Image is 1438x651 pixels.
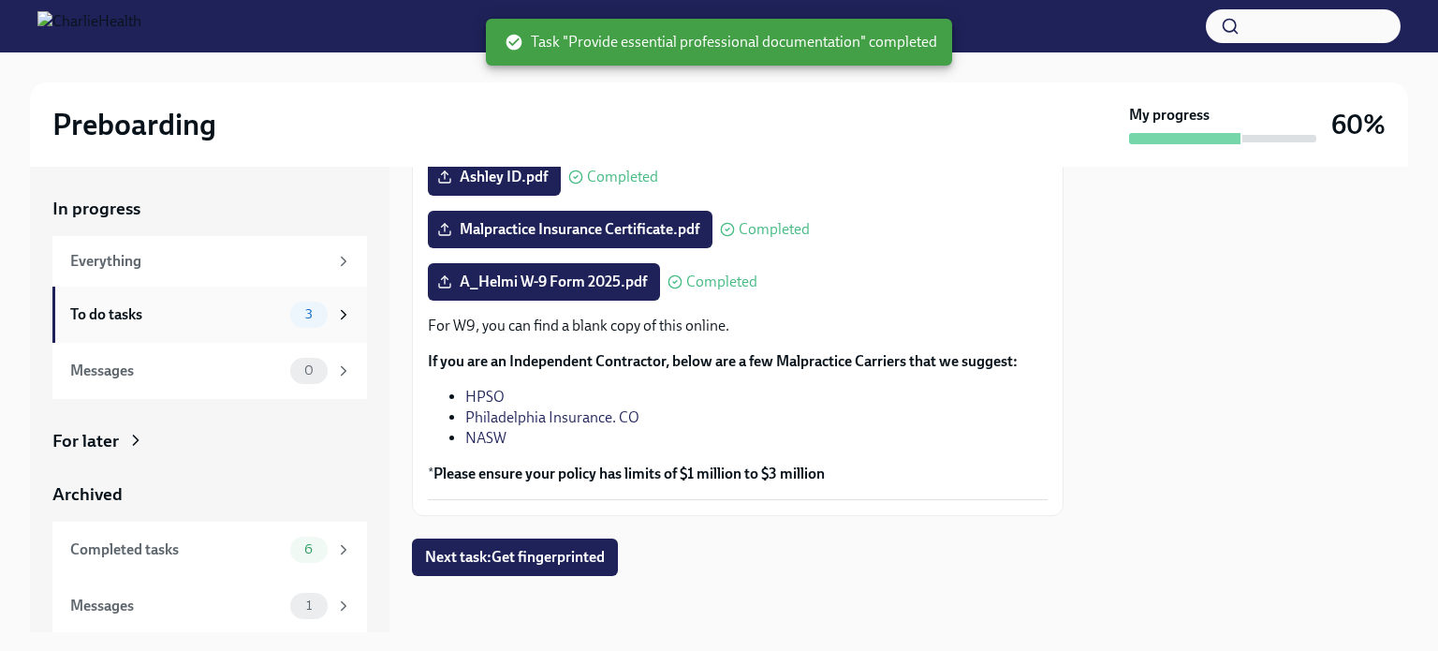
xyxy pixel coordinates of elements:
[52,429,367,453] a: For later
[465,429,506,447] a: NASW
[293,542,324,556] span: 6
[428,211,712,248] label: Malpractice Insurance Certificate.pdf
[52,578,367,634] a: Messages1
[686,274,757,289] span: Completed
[428,352,1018,370] strong: If you are an Independent Contractor, below are a few Malpractice Carriers that we suggest:
[52,482,367,507] a: Archived
[70,361,283,381] div: Messages
[52,106,216,143] h2: Preboarding
[52,197,367,221] a: In progress
[441,220,699,239] span: Malpractice Insurance Certificate.pdf
[428,263,660,301] label: A_Helmi W-9 Form 2025.pdf
[294,307,324,321] span: 3
[441,273,647,291] span: A_Helmi W-9 Form 2025.pdf
[428,316,1048,336] p: For W9, you can find a blank copy of this online.
[70,251,328,272] div: Everything
[52,236,367,287] a: Everything
[505,32,937,52] span: Task "Provide essential professional documentation" completed
[587,170,658,185] span: Completed
[739,222,810,237] span: Completed
[37,11,141,41] img: CharlieHealth
[52,522,367,578] a: Completed tasks6
[52,429,119,453] div: For later
[1331,108,1386,141] h3: 60%
[70,304,283,325] div: To do tasks
[52,343,367,399] a: Messages0
[465,388,505,406] a: HPSO
[295,599,323,613] span: 1
[412,539,618,576] button: Next task:Get fingerprinted
[441,168,548,186] span: Ashley ID.pdf
[465,408,639,426] a: Philadelphia Insurance. CO
[1129,105,1210,126] strong: My progress
[433,465,825,482] strong: Please ensure your policy has limits of $1 million to $3 million
[52,287,367,343] a: To do tasks3
[70,596,283,616] div: Messages
[293,363,325,377] span: 0
[425,548,605,567] span: Next task : Get fingerprinted
[70,540,283,560] div: Completed tasks
[428,158,561,196] label: Ashley ID.pdf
